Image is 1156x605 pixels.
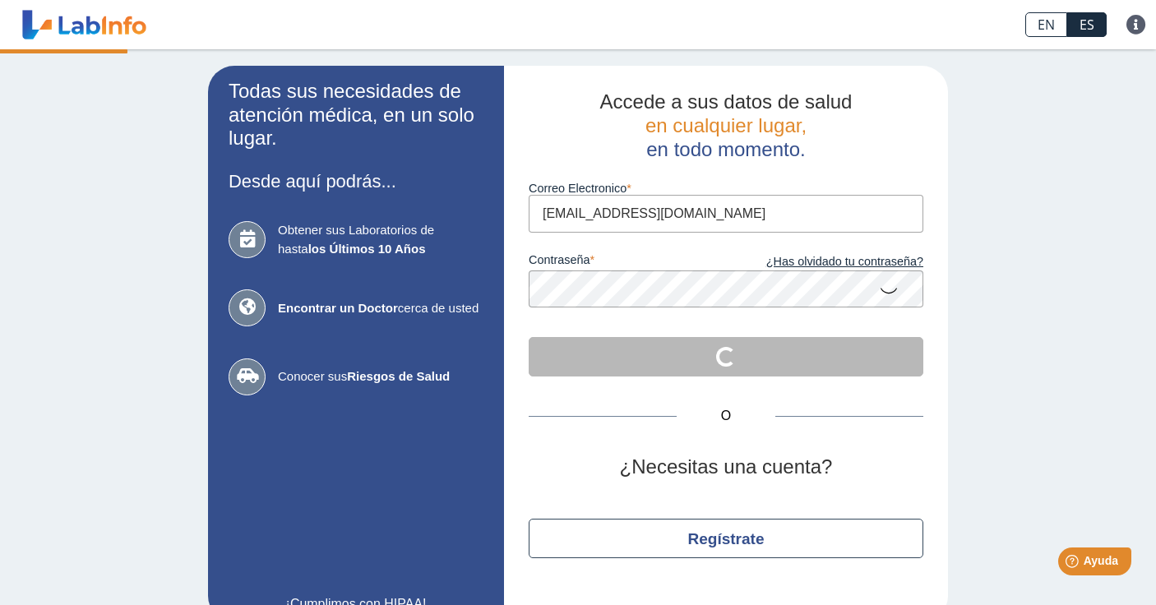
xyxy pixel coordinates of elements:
[278,367,483,386] span: Conocer sus
[529,182,923,195] label: Correo Electronico
[529,519,923,558] button: Regístrate
[278,301,398,315] b: Encontrar un Doctor
[278,299,483,318] span: cerca de usted
[529,455,923,479] h2: ¿Necesitas una cuenta?
[1025,12,1067,37] a: EN
[229,80,483,150] h2: Todas sus necesidades de atención médica, en un solo lugar.
[1010,541,1138,587] iframe: Help widget launcher
[645,114,807,136] span: en cualquier lugar,
[278,221,483,258] span: Obtener sus Laboratorios de hasta
[529,253,726,271] label: contraseña
[646,138,805,160] span: en todo momento.
[308,242,426,256] b: los Últimos 10 Años
[600,90,853,113] span: Accede a sus datos de salud
[229,171,483,192] h3: Desde aquí podrás...
[1067,12,1107,37] a: ES
[347,369,450,383] b: Riesgos de Salud
[726,253,923,271] a: ¿Has olvidado tu contraseña?
[677,406,775,426] span: O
